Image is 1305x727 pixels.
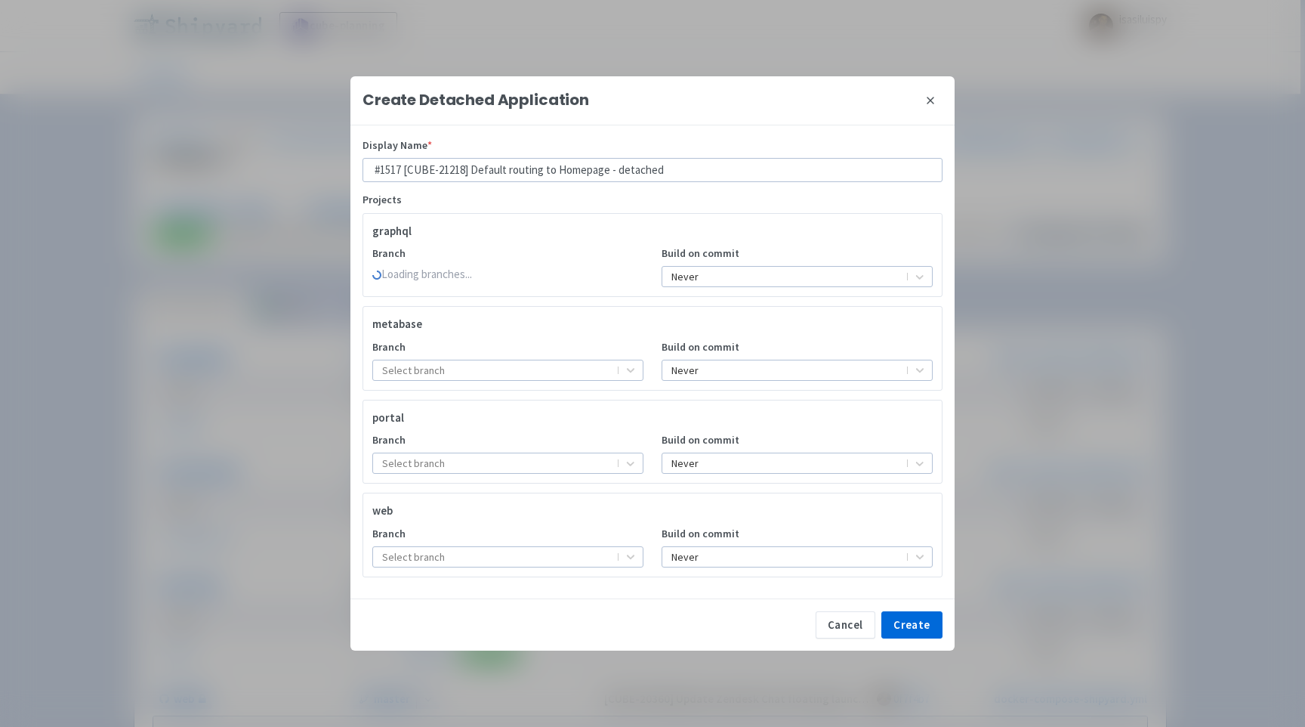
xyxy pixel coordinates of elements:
button: close [918,88,942,113]
label: Build on commit [662,526,933,542]
label: Branch [372,432,643,448]
div: Create Detached Application [362,91,589,109]
strong: portal [372,410,404,425]
label: Build on commit [662,339,933,355]
h6: Projects [362,194,942,206]
strong: graphql [372,224,412,238]
strong: metabase [372,317,422,331]
label: Build on commit [662,432,933,448]
strong: web [372,503,393,518]
button: Create [881,611,942,639]
span: Loading branches... [381,266,472,283]
label: Branch [372,246,643,261]
button: Cancel [816,611,875,639]
label: Build on commit [662,246,933,261]
label: Branch [372,526,643,542]
input: Enter display name for the detached application [362,158,942,182]
label: Branch [372,339,643,355]
label: Display Name [362,138,942,153]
